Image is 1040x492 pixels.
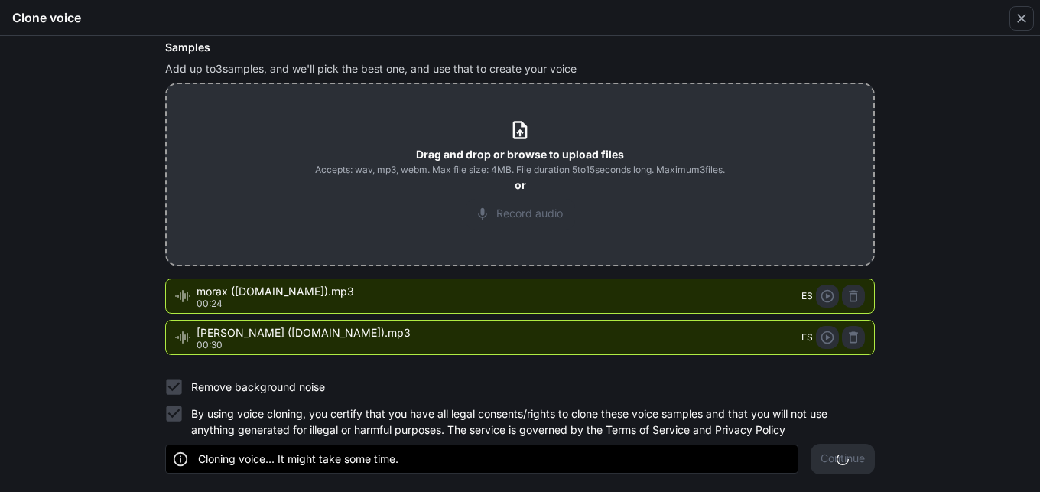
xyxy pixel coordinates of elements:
[12,9,81,26] h5: Clone voice
[191,380,325,395] p: Remove background noise
[515,178,526,191] b: or
[715,423,785,436] a: Privacy Policy
[197,299,801,308] p: 00:24
[198,445,398,473] div: Cloning voice... It might take some time.
[801,288,813,304] span: ES
[197,325,801,340] span: [PERSON_NAME] ([DOMAIN_NAME]).mp3
[801,330,813,345] span: ES
[197,340,801,350] p: 00:30
[606,423,690,436] a: Terms of Service
[197,284,801,299] span: morax ([DOMAIN_NAME]).mp3
[165,61,875,77] p: Add up to 3 samples, and we'll pick the best one, and use that to create your voice
[416,148,624,161] b: Drag and drop or browse to upload files
[191,406,863,437] p: By using voice cloning, you certify that you have all legal consents/rights to clone these voice ...
[165,40,875,55] h6: Samples
[315,162,725,178] span: Accepts: wav, mp3, webm. Max file size: 4MB. File duration 5 to 15 seconds long. Maximum 3 files.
